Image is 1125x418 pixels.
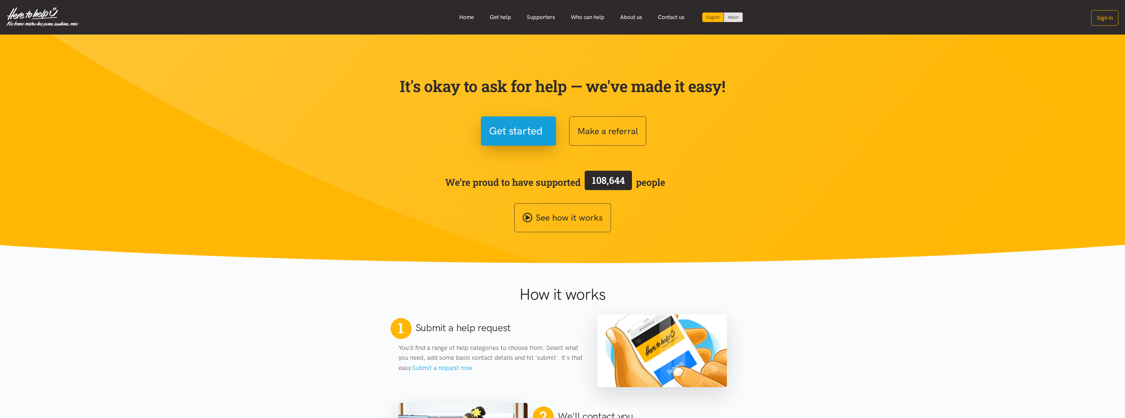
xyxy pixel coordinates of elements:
[455,285,670,304] h1: How it works
[519,10,563,24] a: Supporters
[702,12,724,22] div: Current language
[416,321,511,335] h2: Submit a help request
[592,174,625,186] span: 108,644
[563,10,612,24] a: Who can help
[489,123,543,139] span: Get started
[398,77,727,96] p: It's okay to ask for help — we've made it easy!
[482,10,519,24] a: Get help
[481,116,556,146] button: Get started
[398,343,585,373] p: You'll find a range of help categories to choose from. Select what you need, add some basic conta...
[581,169,636,195] a: 108,644
[445,169,665,195] span: We’re proud to have supported people
[650,10,692,24] a: Contact us
[514,203,611,233] a: See how it works
[451,10,482,24] a: Home
[7,7,79,27] img: Home
[398,319,404,336] span: 1
[1091,10,1118,26] button: Sign in
[702,12,743,22] div: Language toggle
[569,116,646,146] button: Make a referral
[612,10,650,24] a: About us
[412,364,472,372] a: Submit a request now
[724,12,743,22] a: Switch to Te Reo Māori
